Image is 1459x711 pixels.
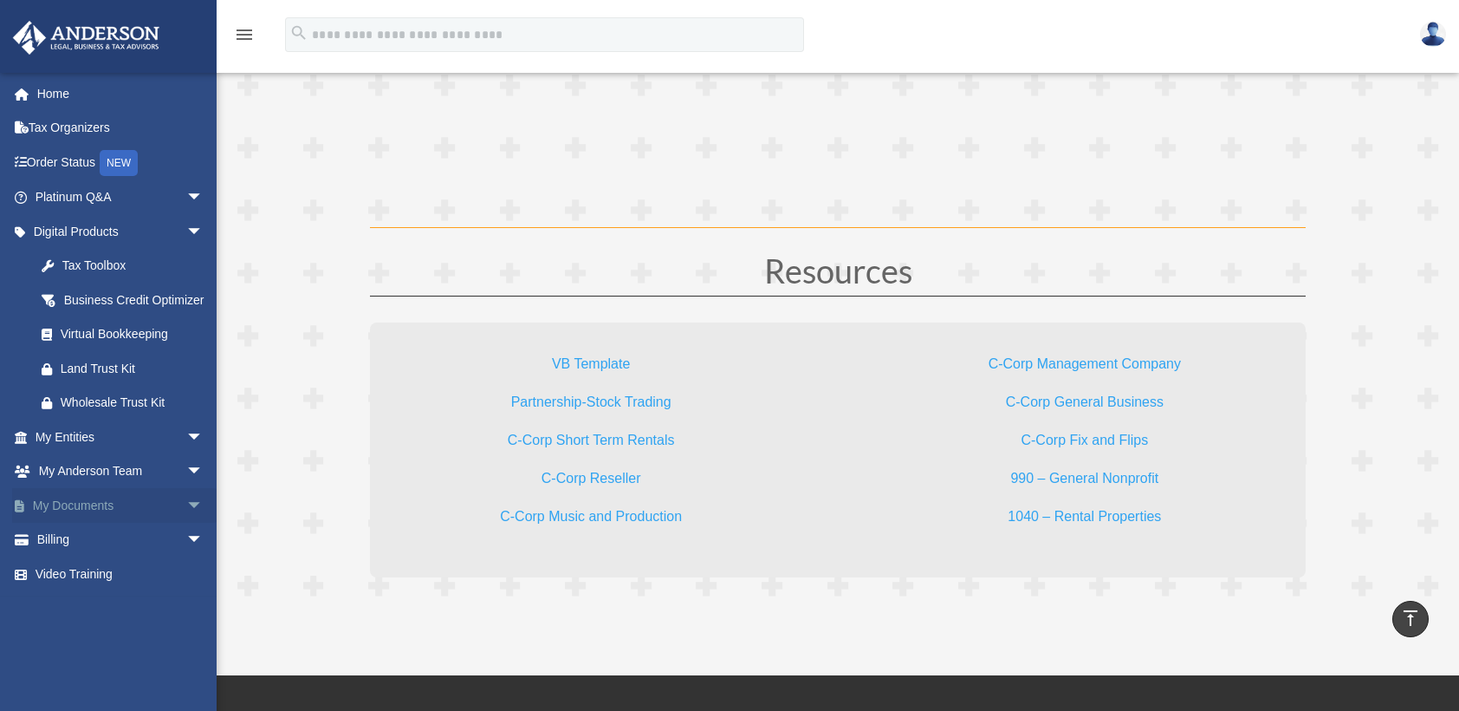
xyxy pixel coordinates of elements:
a: C-Corp General Business [1006,395,1164,418]
a: C-Corp Reseller [541,471,641,494]
span: arrow_drop_down [186,523,221,558]
a: C-Corp Fix and Flips [1021,433,1148,456]
a: My Documentsarrow_drop_down [12,488,230,523]
a: VB Template [552,356,630,380]
a: 990 – General Nonprofit [1010,471,1158,494]
a: Business Credit Optimizer [24,283,230,317]
a: Tax Toolbox [24,249,230,284]
a: C-Corp Music and Production [500,509,682,532]
a: Platinum Q&Aarrow_drop_down [12,180,230,215]
div: Wholesale Trust Kit [61,392,208,414]
div: Tax Toolbox [61,255,208,277]
a: 1040 – Rental Properties [1008,509,1161,532]
i: vertical_align_top [1400,608,1421,629]
span: arrow_drop_down [186,214,221,250]
a: C-Corp Short Term Rentals [508,433,675,456]
a: My Entitiesarrow_drop_down [12,420,230,454]
h1: Resources [370,254,1306,296]
div: Virtual Bookkeeping [61,323,199,345]
a: menu [234,30,255,45]
img: User Pic [1420,22,1446,47]
a: Virtual Bookkeeping [24,317,221,352]
a: Tax Organizers [12,111,230,146]
img: Anderson Advisors Platinum Portal [8,21,165,55]
a: Wholesale Trust Kit [24,386,230,421]
span: arrow_drop_down [186,488,221,524]
a: Digital Productsarrow_drop_down [12,214,230,249]
div: Land Trust Kit [61,358,208,380]
a: Order StatusNEW [12,145,230,180]
i: menu [234,24,255,45]
a: My Anderson Teamarrow_drop_down [12,454,230,489]
a: Home [12,76,230,111]
div: Business Credit Optimizer [61,290,208,311]
a: Video Training [12,557,230,591]
a: Land Trust Kit [24,351,230,386]
span: arrow_drop_down [186,180,221,216]
span: arrow_drop_down [186,454,221,490]
a: vertical_align_top [1392,601,1429,637]
span: arrow_drop_down [186,420,221,455]
div: NEW [100,150,138,176]
a: Partnership-Stock Trading [511,395,671,418]
a: Billingarrow_drop_down [12,523,230,558]
a: C-Corp Management Company [989,356,1181,380]
i: search [289,23,308,42]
